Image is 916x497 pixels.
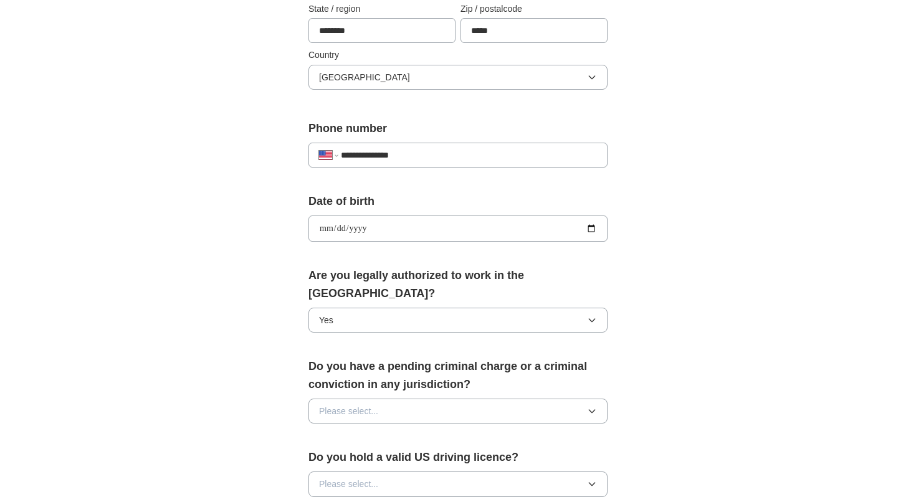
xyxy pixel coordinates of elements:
label: Zip / postalcode [460,2,608,16]
span: Please select... [319,404,378,418]
label: Are you legally authorized to work in the [GEOGRAPHIC_DATA]? [308,267,608,303]
button: Please select... [308,399,608,424]
button: [GEOGRAPHIC_DATA] [308,65,608,90]
label: Phone number [308,120,608,138]
span: Please select... [319,477,378,491]
label: State / region [308,2,456,16]
span: Yes [319,313,333,327]
span: [GEOGRAPHIC_DATA] [319,70,410,84]
label: Do you hold a valid US driving licence? [308,448,608,466]
label: Country [308,48,608,62]
label: Date of birth [308,192,608,211]
button: Please select... [308,471,608,496]
button: Yes [308,308,608,333]
label: Do you have a pending criminal charge or a criminal conviction in any jurisdiction? [308,357,608,394]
